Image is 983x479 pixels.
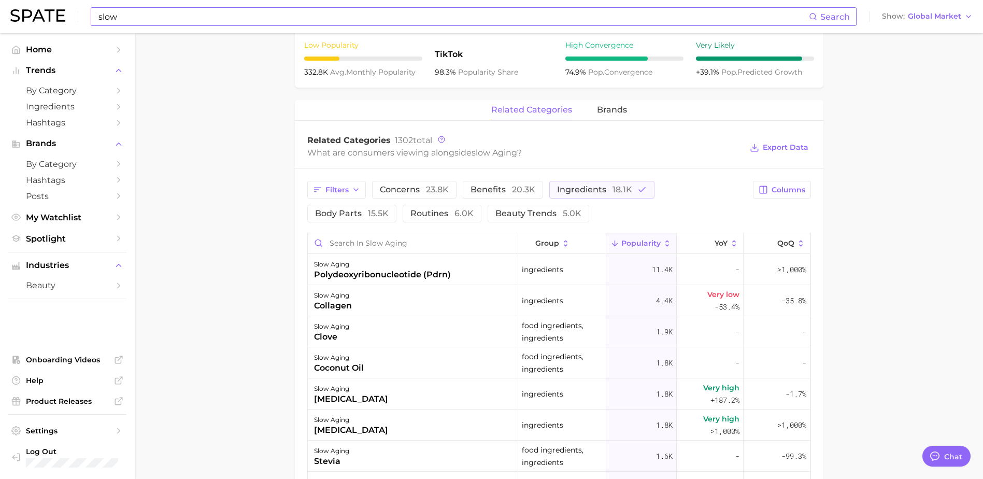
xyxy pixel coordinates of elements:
[8,352,126,368] a: Onboarding Videos
[522,319,602,344] span: food ingredients, ingredients
[26,139,109,148] span: Brands
[753,181,810,199] button: Columns
[410,209,474,218] span: routines
[735,450,739,462] span: -
[735,263,739,276] span: -
[26,102,109,111] span: Ingredients
[10,9,65,22] img: SPATE
[26,159,109,169] span: by Category
[735,357,739,369] span: -
[26,66,109,75] span: Trends
[26,234,109,244] span: Spotlight
[314,414,388,426] div: slow aging
[8,98,126,115] a: Ingredients
[908,13,961,19] span: Global Market
[26,45,109,54] span: Home
[325,186,349,194] span: Filters
[314,269,451,281] div: polydeoxyribonucleotide (pdrn)
[454,208,474,218] span: 6.0k
[802,326,806,338] span: -
[314,331,349,343] div: clove
[588,67,652,77] span: convergence
[563,208,581,218] span: 5.0k
[26,280,109,290] span: beauty
[26,426,109,435] span: Settings
[557,186,632,194] span: ingredients
[696,57,814,61] div: 9 / 10
[314,300,352,312] div: collagen
[710,426,739,436] span: >1,000%
[426,185,449,194] span: 23.8k
[315,209,389,218] span: body parts
[435,48,553,61] span: TikTok
[435,67,458,77] span: 98.3%
[522,444,602,469] span: food ingredients, ingredients
[8,115,126,131] a: Hashtags
[8,82,126,98] a: by Category
[26,86,109,95] span: by Category
[621,239,661,247] span: Popularity
[495,209,581,218] span: beauty trends
[314,258,451,271] div: slow aging
[882,13,905,19] span: Show
[308,378,810,410] button: slow aging[MEDICAL_DATA]ingredients1.8kVery high+187.2%-1.7%
[308,316,810,347] button: slow agingclovefood ingredients, ingredients1.9k--
[656,419,673,431] span: 1.8k
[308,233,518,253] input: Search in slow aging
[696,39,814,51] div: Very Likely
[8,172,126,188] a: Hashtags
[522,419,563,431] span: ingredients
[565,67,588,77] span: 74.9%
[703,382,739,394] span: Very high
[710,394,739,406] span: +187.2%
[656,357,673,369] span: 1.8k
[715,301,739,313] span: -53.4%
[802,357,806,369] span: -
[8,231,126,247] a: Spotlight
[8,63,126,78] button: Trends
[715,239,728,247] span: YoY
[8,209,126,226] a: My Watchlist
[97,8,809,25] input: Search here for a brand, industry, or ingredient
[395,135,432,145] span: total
[656,388,673,400] span: 1.8k
[8,156,126,172] a: by Category
[777,264,806,274] span: >1,000%
[747,140,810,155] button: Export Data
[772,186,805,194] span: Columns
[330,67,346,77] abbr: average
[304,57,422,61] div: 3 / 10
[314,289,352,302] div: slow aging
[314,424,388,436] div: [MEDICAL_DATA]
[8,41,126,58] a: Home
[522,350,602,375] span: food ingredients, ingredients
[763,143,808,152] span: Export Data
[307,146,743,160] div: What are consumers viewing alongside ?
[8,258,126,273] button: Industries
[26,447,118,456] span: Log Out
[512,185,535,194] span: 20.3k
[522,388,563,400] span: ingredients
[652,263,673,276] span: 11.4k
[696,67,721,77] span: +39.1%
[8,277,126,293] a: beauty
[8,373,126,388] a: Help
[314,383,388,395] div: slow aging
[522,294,563,307] span: ingredients
[879,10,975,23] button: ShowGlobal Market
[26,175,109,185] span: Hashtags
[8,393,126,409] a: Product Releases
[565,39,683,51] div: High Convergence
[588,67,604,77] abbr: popularity index
[565,57,683,61] div: 7 / 10
[597,105,627,115] span: brands
[744,233,810,253] button: QoQ
[304,67,330,77] span: 332.8k
[395,135,413,145] span: 1302
[472,148,517,158] span: slow aging
[8,444,126,471] a: Log out. Currently logged in with e-mail jek@cosmax.com.
[307,181,366,199] button: Filters
[721,67,737,77] abbr: popularity index
[330,67,416,77] span: monthly popularity
[8,423,126,439] a: Settings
